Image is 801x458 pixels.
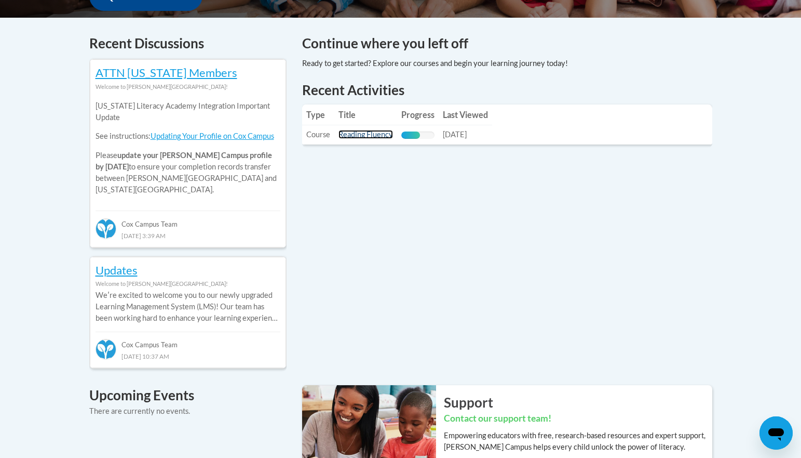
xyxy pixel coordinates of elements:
a: Updates [96,263,138,277]
div: Cox Campus Team [96,211,280,229]
h3: Contact our support team! [444,412,712,425]
span: There are currently no events. [89,407,190,415]
p: See instructions: [96,130,280,142]
th: Title [334,104,397,125]
div: [DATE] 3:39 AM [96,230,280,241]
img: Cox Campus Team [96,339,116,360]
h2: Support [444,393,712,412]
p: Weʹre excited to welcome you to our newly upgraded Learning Management System (LMS)! Our team has... [96,290,280,324]
h1: Recent Activities [302,81,712,99]
iframe: Button to launch messaging window [759,416,793,450]
a: ATTN [US_STATE] Members [96,66,237,80]
h4: Recent Discussions [89,33,287,54]
img: Cox Campus Team [96,218,116,239]
p: Empowering educators with free, research-based resources and expert support, [PERSON_NAME] Campus... [444,430,712,453]
a: Updating Your Profile on Cox Campus [151,132,274,140]
div: Cox Campus Team [96,332,280,350]
span: Course [306,130,330,139]
h4: Continue where you left off [302,33,712,54]
div: Welcome to [PERSON_NAME][GEOGRAPHIC_DATA]! [96,81,280,93]
b: update your [PERSON_NAME] Campus profile by [DATE] [96,151,272,171]
span: [DATE] [443,130,467,139]
th: Type [302,104,334,125]
th: Last Viewed [439,104,492,125]
h4: Upcoming Events [89,385,287,405]
th: Progress [397,104,439,125]
div: Welcome to [PERSON_NAME][GEOGRAPHIC_DATA]! [96,278,280,290]
div: Progress, % [401,132,420,139]
p: [US_STATE] Literacy Academy Integration Important Update [96,100,280,123]
a: Reading Fluency [338,130,393,139]
div: Please to ensure your completion records transfer between [PERSON_NAME][GEOGRAPHIC_DATA] and [US_... [96,93,280,203]
div: [DATE] 10:37 AM [96,350,280,362]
